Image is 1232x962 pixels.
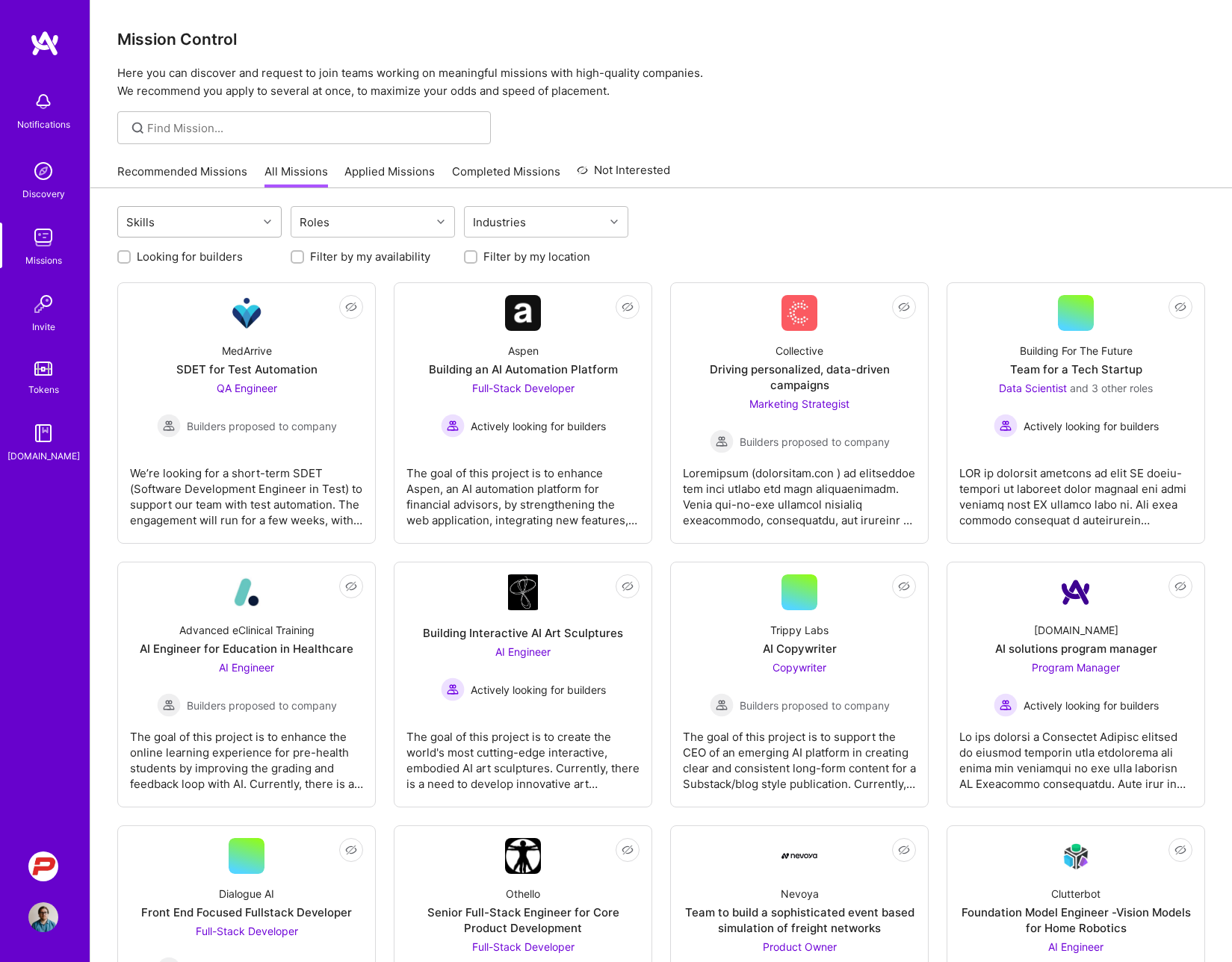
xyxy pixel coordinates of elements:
img: PCarMarket: Car Marketplace Web App Redesign [28,851,58,881]
div: Invite [32,319,55,335]
a: Company Logo[DOMAIN_NAME]AI solutions program managerProgram Manager Actively looking for builder... [959,574,1192,795]
img: Builders proposed to company [157,414,181,438]
i: icon EyeClosed [345,844,357,856]
span: Actively looking for builders [1024,698,1159,713]
img: Invite [28,289,58,319]
div: [DOMAIN_NAME] [1034,622,1118,638]
label: Looking for builders [137,249,243,264]
i: icon EyeClosed [345,301,357,313]
div: We’re looking for a short-term SDET (Software Development Engineer in Test) to support our team w... [130,453,363,528]
span: Builders proposed to company [187,418,337,434]
div: Building For The Future [1020,343,1133,359]
a: Company LogoCollectiveDriving personalized, data-driven campaignsMarketing Strategist Builders pr... [683,295,916,531]
img: Company Logo [1058,574,1094,610]
div: Notifications [17,117,70,132]
p: Here you can discover and request to join teams working on meaningful missions with high-quality ... [117,64,1205,100]
div: Driving personalized, data-driven campaigns [683,361,916,393]
i: icon SearchGrey [129,120,146,137]
span: Full-Stack Developer [472,940,575,953]
div: Tokens [28,382,59,397]
img: Company Logo [229,574,264,610]
img: Company Logo [781,853,817,859]
img: Actively looking for builders [994,693,1018,717]
span: Full-Stack Developer [196,925,298,937]
div: AI Copywriter [763,641,837,657]
span: Marketing Strategist [749,397,849,410]
div: AI Engineer for Education in Healthcare [140,641,353,657]
div: Advanced eClinical Training [179,622,315,638]
div: Foundation Model Engineer -Vision Models for Home Robotics [959,904,1192,936]
div: [DOMAIN_NAME] [7,448,80,464]
span: AI Engineer [1048,940,1103,953]
i: icon Chevron [264,218,271,226]
img: Actively looking for builders [441,414,465,438]
div: Trippy Labs [770,622,829,638]
img: Builders proposed to company [710,429,734,453]
i: icon EyeClosed [622,844,634,856]
div: Building Interactive AI Art Sculptures [423,625,623,641]
i: icon EyeClosed [1174,580,1186,592]
label: Filter by my availability [310,249,430,264]
div: Industries [469,211,530,233]
img: teamwork [28,223,58,252]
a: All Missions [264,164,328,188]
h3: Mission Control [117,30,1205,49]
input: Find Mission... [147,120,480,136]
span: Product Owner [763,940,837,953]
div: SDET for Test Automation [176,361,318,377]
i: icon Chevron [437,218,445,226]
i: icon EyeClosed [898,580,910,592]
i: icon EyeClosed [898,844,910,856]
a: PCarMarket: Car Marketplace Web App Redesign [25,851,62,881]
i: icon EyeClosed [1174,301,1186,313]
div: Building an AI Automation Platform [429,361,618,377]
img: Company Logo [508,574,538,610]
span: AI Engineer [219,661,274,674]
img: Company Logo [229,295,264,331]
div: Aspen [508,343,539,359]
div: Loremipsum (dolorsitam.con ) ad elitseddoe tem inci utlabo etd magn aliquaenimadm. Venia qui-no-e... [683,453,916,528]
a: Company LogoBuilding Interactive AI Art SculpturesAI Engineer Actively looking for buildersActive... [406,574,640,795]
a: Trippy LabsAI CopywriterCopywriter Builders proposed to companyBuilders proposed to companyThe go... [683,574,916,795]
a: Not Interested [577,161,670,188]
label: Filter by my location [483,249,590,264]
span: Actively looking for builders [471,418,606,434]
div: Lo ips dolorsi a Consectet Adipisc elitsed do eiusmod temporin utla etdolorema ali enima min veni... [959,717,1192,792]
div: The goal of this project is to create the world's most cutting-edge interactive, embodied AI art ... [406,717,640,792]
div: Dialogue AI [219,886,274,902]
div: The goal of this project is to support the CEO of an emerging AI platform in creating clear and c... [683,717,916,792]
div: Othello [506,886,540,902]
div: Collective [776,343,823,359]
img: Company Logo [1058,839,1094,874]
div: Roles [296,211,333,233]
div: Nevoya [781,886,819,902]
span: Data Scientist [999,382,1067,394]
img: Actively looking for builders [994,414,1018,438]
img: User Avatar [28,902,58,932]
div: The goal of this project is to enhance Aspen, an AI automation platform for financial advisors, b... [406,453,640,528]
div: Missions [25,252,62,268]
img: Actively looking for builders [441,677,465,701]
div: Front End Focused Fullstack Developer [141,904,352,920]
div: MedArrive [222,343,272,359]
div: Senior Full-Stack Engineer for Core Product Development [406,904,640,936]
a: User Avatar [25,902,62,932]
span: Builders proposed to company [187,698,337,713]
img: tokens [34,361,52,376]
a: Completed Missions [452,164,560,188]
div: AI solutions program manager [995,641,1157,657]
div: The goal of this project is to enhance the online learning experience for pre-health students by ... [130,717,363,792]
i: icon EyeClosed [345,580,357,592]
img: Company Logo [505,838,541,874]
a: Applied Missions [344,164,435,188]
span: Builders proposed to company [740,698,890,713]
div: Team for a Tech Startup [1010,361,1142,377]
i: icon EyeClosed [898,301,910,313]
i: icon EyeClosed [622,301,634,313]
i: icon EyeClosed [622,580,634,592]
div: Skills [123,211,158,233]
img: bell [28,87,58,117]
i: icon EyeClosed [1174,844,1186,856]
img: Builders proposed to company [710,693,734,717]
span: and 3 other roles [1070,382,1153,394]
